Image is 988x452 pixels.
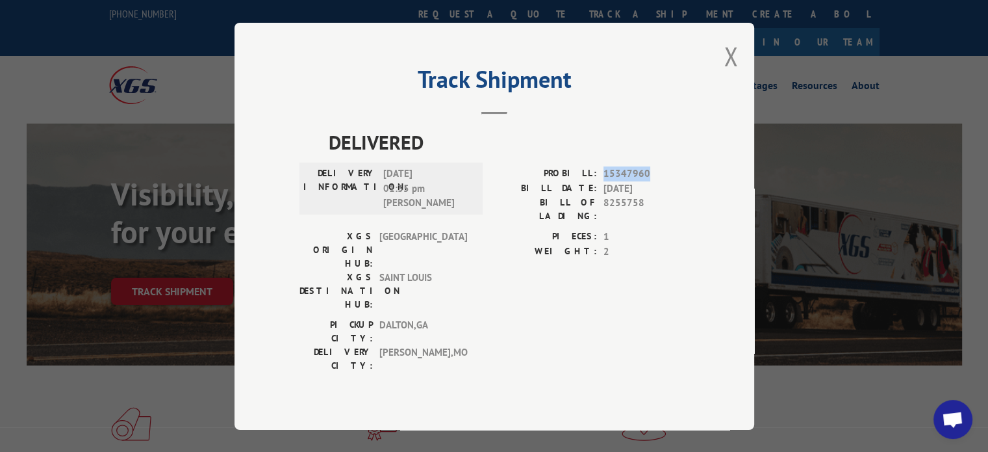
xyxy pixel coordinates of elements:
span: [GEOGRAPHIC_DATA] [379,230,467,271]
label: DELIVERY INFORMATION: [303,166,377,211]
span: [PERSON_NAME] , MO [379,345,467,373]
span: SAINT LOUIS [379,271,467,312]
span: [DATE] 01:35 pm [PERSON_NAME] [383,166,471,211]
button: Close modal [724,39,738,73]
label: DELIVERY CITY: [299,345,373,373]
h2: Track Shipment [299,70,689,95]
span: 1 [603,230,689,245]
label: XGS ORIGIN HUB: [299,230,373,271]
label: PICKUP CITY: [299,318,373,345]
span: [DATE] [603,181,689,196]
label: BILL OF LADING: [494,196,597,223]
div: Open chat [933,400,972,439]
label: BILL DATE: [494,181,597,196]
span: DALTON , GA [379,318,467,345]
label: PIECES: [494,230,597,245]
span: 2 [603,244,689,259]
span: 15347960 [603,166,689,181]
label: WEIGHT: [494,244,597,259]
span: DELIVERED [329,127,689,157]
label: XGS DESTINATION HUB: [299,271,373,312]
label: PROBILL: [494,166,597,181]
span: 8255758 [603,196,689,223]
